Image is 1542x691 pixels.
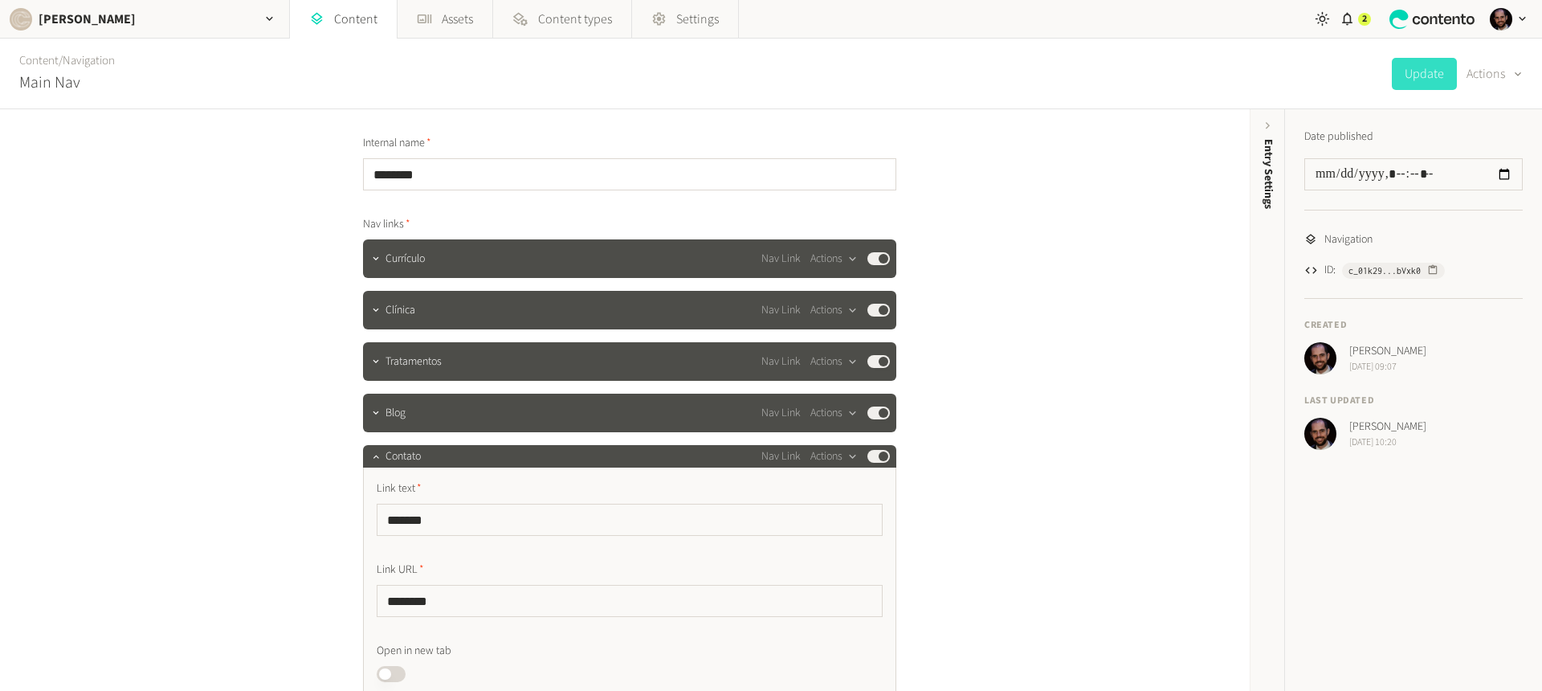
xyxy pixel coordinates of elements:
[1324,231,1373,248] span: Navigation
[810,249,858,268] button: Actions
[1304,394,1523,408] h4: Last updated
[1304,318,1523,333] h4: Created
[676,10,719,29] span: Settings
[59,52,63,69] span: /
[1349,419,1426,435] span: [PERSON_NAME]
[810,403,858,423] button: Actions
[1362,12,1367,27] span: 2
[761,354,801,370] span: Nav Link
[39,10,136,29] h2: [PERSON_NAME]
[1348,264,1421,278] span: c_01k29...bVxk0
[810,447,858,466] button: Actions
[1467,58,1523,90] button: Actions
[1304,129,1373,145] label: Date published
[1490,8,1512,31] img: Andre Teves
[538,10,612,29] span: Content types
[385,251,425,268] span: Currículo
[1342,263,1445,279] button: c_01k29...bVxk0
[363,216,410,233] span: Nav links
[1392,58,1457,90] button: Update
[761,302,801,319] span: Nav Link
[761,405,801,422] span: Nav Link
[761,251,801,268] span: Nav Link
[363,135,431,152] span: Internal name
[1349,360,1426,374] span: [DATE] 09:07
[19,52,59,69] a: Content
[19,71,80,95] h2: Main Nav
[10,8,32,31] img: Caroline Cha
[385,302,415,319] span: Clínica
[761,448,801,465] span: Nav Link
[385,354,442,370] span: Tratamentos
[810,352,858,371] button: Actions
[385,405,406,422] span: Blog
[377,643,451,660] span: Open in new tab
[1260,139,1277,209] span: Entry Settings
[1349,435,1426,450] span: [DATE] 10:20
[1349,343,1426,360] span: [PERSON_NAME]
[1304,418,1336,450] img: Andre Teves
[377,562,424,579] span: Link URL
[385,448,421,465] span: Contato
[377,480,422,497] span: Link text
[810,301,858,320] button: Actions
[1324,262,1336,279] span: ID:
[63,52,115,69] a: Navigation
[1304,342,1336,374] img: Andre Teves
